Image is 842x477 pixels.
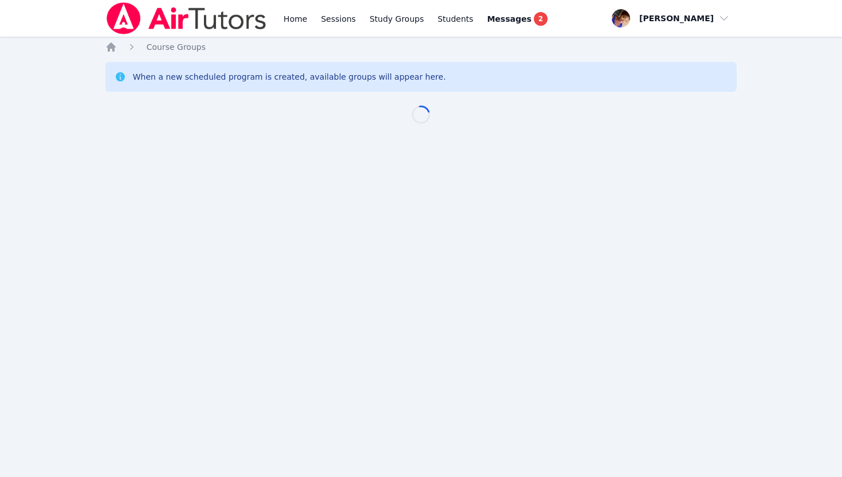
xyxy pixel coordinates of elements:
[147,42,206,52] span: Course Groups
[133,71,446,83] div: When a new scheduled program is created, available groups will appear here.
[147,41,206,53] a: Course Groups
[534,12,548,26] span: 2
[487,13,531,25] span: Messages
[105,41,737,53] nav: Breadcrumb
[105,2,267,34] img: Air Tutors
